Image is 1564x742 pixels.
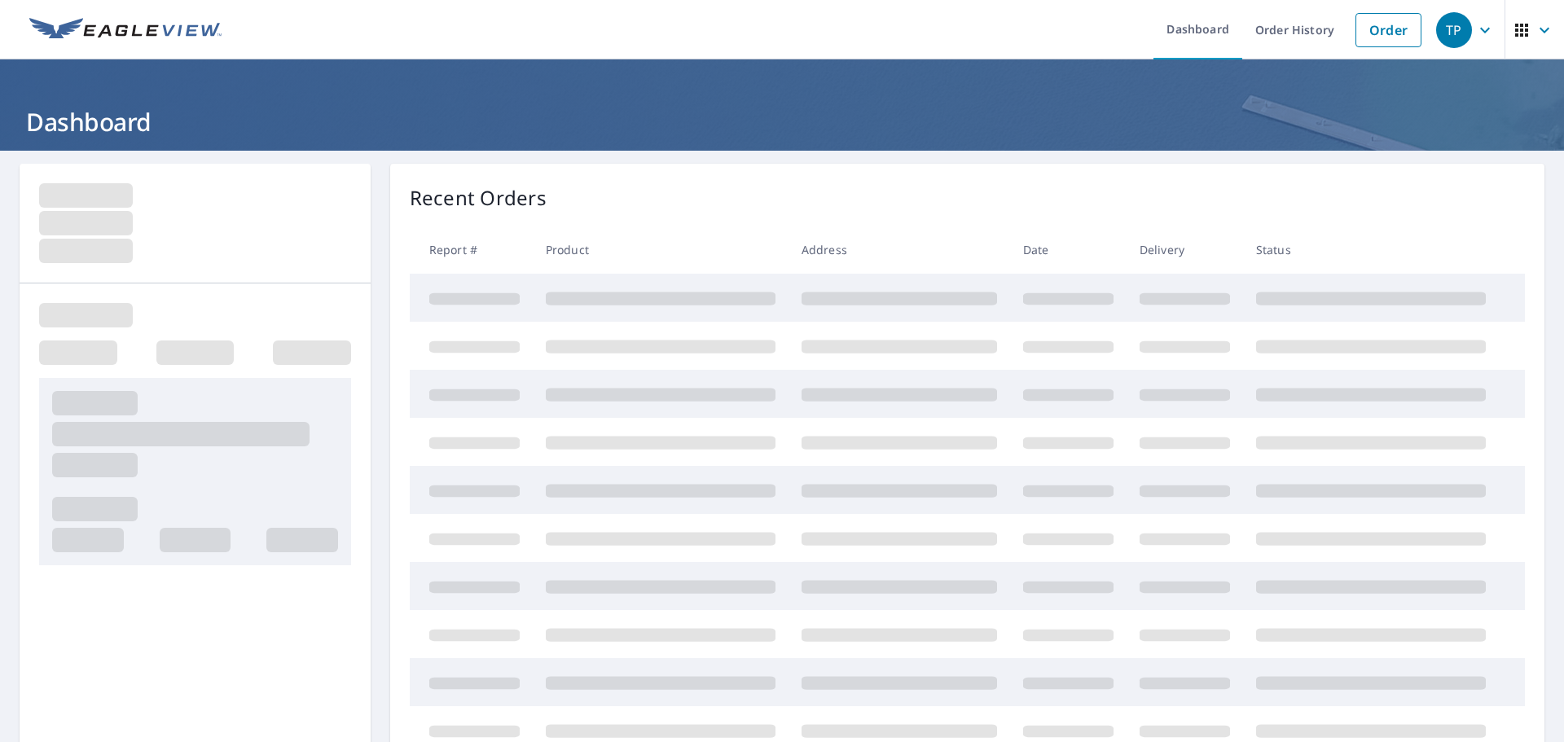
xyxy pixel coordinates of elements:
[1436,12,1472,48] div: TP
[1355,13,1421,47] a: Order
[789,226,1010,274] th: Address
[533,226,789,274] th: Product
[410,226,533,274] th: Report #
[1010,226,1127,274] th: Date
[410,183,547,213] p: Recent Orders
[1127,226,1243,274] th: Delivery
[29,18,222,42] img: EV Logo
[20,105,1544,138] h1: Dashboard
[1243,226,1499,274] th: Status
